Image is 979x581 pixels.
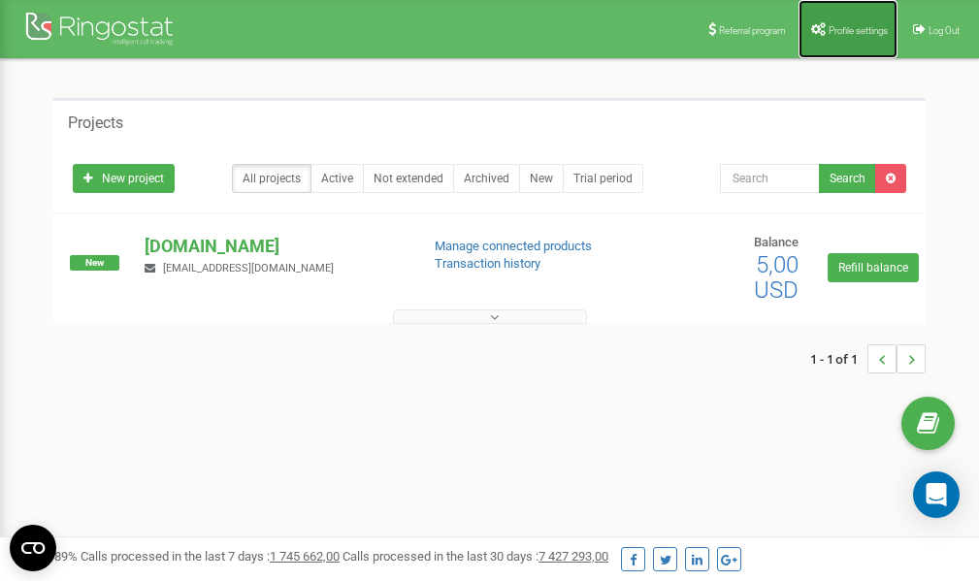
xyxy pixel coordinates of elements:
[819,164,876,193] button: Search
[828,253,919,282] a: Refill balance
[270,549,340,564] u: 1 745 662,00
[163,262,334,274] span: [EMAIL_ADDRESS][DOMAIN_NAME]
[929,25,960,36] span: Log Out
[519,164,564,193] a: New
[68,114,123,132] h5: Projects
[829,25,888,36] span: Profile settings
[435,239,592,253] a: Manage connected products
[145,234,403,259] p: [DOMAIN_NAME]
[754,235,799,249] span: Balance
[720,164,820,193] input: Search
[719,25,786,36] span: Referral program
[73,164,175,193] a: New project
[810,325,926,393] nav: ...
[453,164,520,193] a: Archived
[10,525,56,571] button: Open CMP widget
[70,255,119,271] span: New
[754,251,799,304] span: 5,00 USD
[563,164,643,193] a: Trial period
[810,344,867,373] span: 1 - 1 of 1
[232,164,311,193] a: All projects
[363,164,454,193] a: Not extended
[343,549,608,564] span: Calls processed in the last 30 days :
[81,549,340,564] span: Calls processed in the last 7 days :
[435,256,540,271] a: Transaction history
[913,471,960,518] div: Open Intercom Messenger
[310,164,364,193] a: Active
[538,549,608,564] u: 7 427 293,00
